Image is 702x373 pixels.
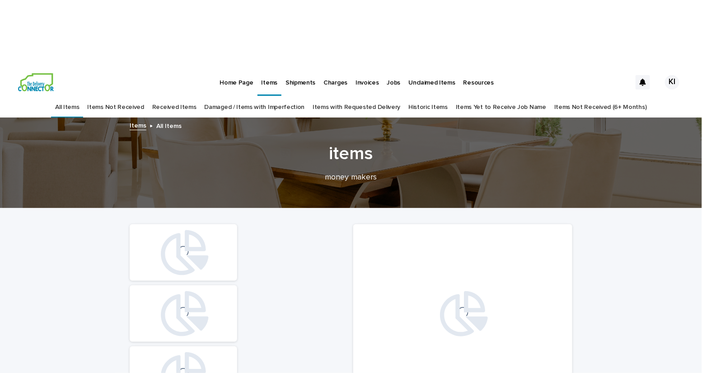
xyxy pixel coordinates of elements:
p: Shipments [285,68,315,87]
a: Items Yet to Receive Job Name [456,97,546,118]
img: aCWQmA6OSGG0Kwt8cj3c [18,73,54,91]
a: Items [257,68,281,94]
a: Damaged / Items with Imperfection [205,97,305,118]
a: Charges [319,68,351,96]
a: Received Items [152,97,197,118]
p: Invoices [356,68,379,87]
a: Items [130,120,146,130]
a: All Items [55,97,79,118]
a: Historic Items [408,97,448,118]
a: Items Not Received (6+ Months) [554,97,647,118]
a: Items Not Received [87,97,144,118]
a: Shipments [281,68,319,96]
p: Charges [323,68,347,87]
p: Items [262,68,277,87]
a: Jobs [383,68,405,96]
p: Jobs [387,68,401,87]
a: Home Page [215,68,257,96]
p: Resources [463,68,494,87]
p: All Items [156,120,182,130]
a: Items with Requested Delivery [313,97,400,118]
a: Unclaimed Items [405,68,459,96]
div: KI [665,75,679,90]
p: Home Page [220,68,253,87]
a: Invoices [351,68,383,96]
h1: items [130,143,572,165]
a: Resources [459,68,498,96]
p: Unclaimed Items [409,68,455,87]
p: money makers [170,173,532,183]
